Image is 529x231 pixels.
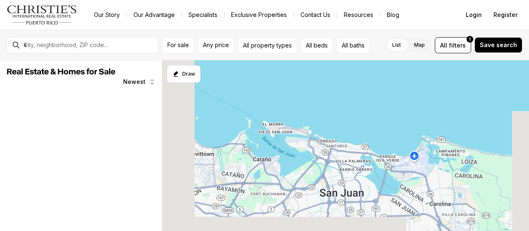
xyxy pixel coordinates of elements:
button: Contact Us [294,9,337,21]
button: Save search [474,37,522,53]
img: logo [7,5,77,25]
a: Exclusive Properties [224,9,293,21]
span: Register [493,12,517,18]
span: Save search [480,42,517,48]
span: Any price [203,42,229,48]
label: List [386,38,407,52]
button: All property types [238,37,297,53]
span: filters [449,41,466,50]
a: Our Story [87,9,126,21]
button: All beds [300,37,333,53]
span: All [440,41,447,50]
span: For sale [167,42,189,48]
a: Specialists [182,9,224,21]
a: Blog [380,9,406,21]
label: Map [407,38,431,52]
a: Resources [337,9,380,21]
button: All baths [336,37,370,53]
span: Login [466,12,482,18]
span: 1 [469,36,471,43]
button: Start drawing [167,65,200,83]
button: Newest [118,74,160,90]
button: Allfilters1 [435,37,471,53]
a: Our Advantage [127,9,181,21]
button: For sale [162,37,194,53]
span: Real Estate & Homes for Sale [7,68,115,76]
button: Any price [198,37,234,53]
button: Register [488,7,522,23]
button: Login [461,7,487,23]
span: Newest [123,79,145,85]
